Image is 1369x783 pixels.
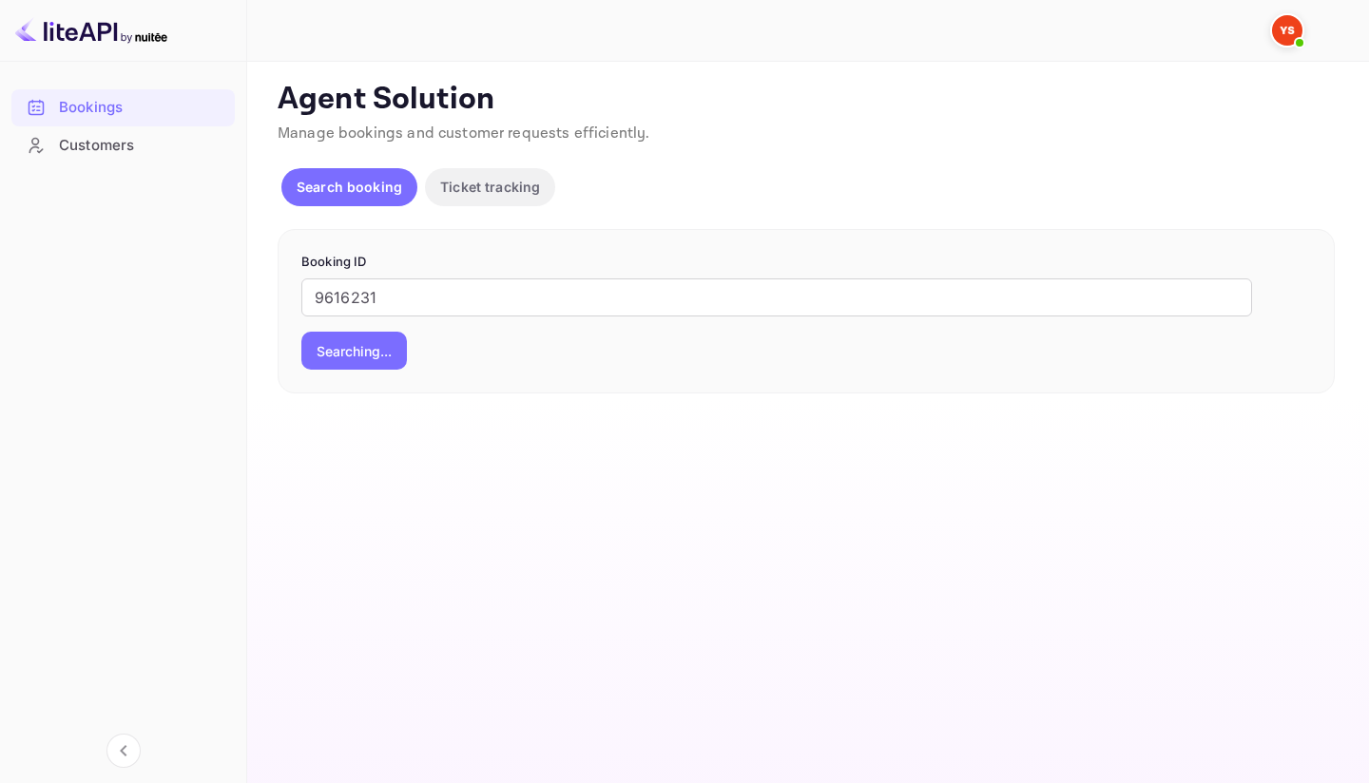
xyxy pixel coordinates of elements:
p: Search booking [297,177,402,197]
div: Bookings [59,97,225,119]
button: Collapse navigation [106,734,141,768]
span: Manage bookings and customer requests efficiently. [278,124,650,143]
button: Searching... [301,332,407,370]
img: LiteAPI logo [15,15,167,46]
a: Customers [11,127,235,162]
a: Bookings [11,89,235,124]
p: Ticket tracking [440,177,540,197]
input: Enter Booking ID (e.g., 63782194) [301,278,1252,316]
div: Customers [11,127,235,164]
div: Customers [59,135,225,157]
img: Yandex Support [1272,15,1302,46]
p: Agent Solution [278,81,1335,119]
div: Bookings [11,89,235,126]
p: Booking ID [301,253,1311,272]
